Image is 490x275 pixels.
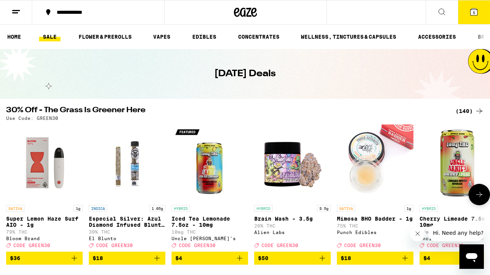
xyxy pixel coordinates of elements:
[171,229,248,234] p: 10mg THC
[428,224,484,241] iframe: Message from company
[337,205,355,212] p: SATIVA
[414,32,460,41] a: ACCESSORIES
[254,124,331,252] a: Open page for Brain Wash - 3.5g from Alien Labs
[254,252,331,265] button: Add to bag
[73,205,83,212] p: 1g
[13,243,50,248] span: CODE GREEN30
[171,216,248,228] p: Iced Tea Lemonade 7.5oz - 10mg
[6,205,24,212] p: SATIVA
[337,124,413,201] img: Punch Edibles - Mimosa BHO Badder - 1g
[254,124,331,201] img: Alien Labs - Brain Wash - 3.5g
[89,124,165,252] a: Open page for Especial Silver: Azul Diamond Infused Blunt - 1.65g from El Blunto
[6,236,83,241] div: Bloom Brand
[89,236,165,241] div: El Blunto
[214,67,276,80] h1: [DATE] Deals
[6,216,83,228] p: Super Lemon Haze Surf AIO - 1g
[473,10,475,15] span: 5
[171,205,190,212] p: HYBRID
[188,32,220,41] a: EDIBLES
[337,124,413,252] a: Open page for Mimosa BHO Badder - 1g from Punch Edibles
[459,244,484,269] iframe: Button to launch messaging window
[337,230,413,235] div: Punch Edibles
[75,32,136,41] a: FLOWER & PREROLLS
[261,243,298,248] span: CODE GREEN30
[93,255,103,261] span: $18
[89,205,107,212] p: INDICA
[89,124,165,201] img: El Blunto - Especial Silver: Azul Diamond Infused Blunt - 1.65g
[6,252,83,265] button: Add to bag
[337,223,413,228] p: 75% THC
[89,216,165,228] p: Especial Silver: Azul Diamond Infused Blunt - 1.65g
[96,243,133,248] span: CODE GREEN30
[404,205,413,212] p: 1g
[420,205,438,212] p: HYBRID
[89,252,165,265] button: Add to bag
[317,205,331,212] p: 3.5g
[175,255,182,261] span: $4
[254,205,273,212] p: HYBRID
[254,230,331,235] div: Alien Labs
[171,252,248,265] button: Add to bag
[3,32,25,41] a: HOME
[171,124,248,252] a: Open page for Iced Tea Lemonade 7.5oz - 10mg from Uncle Arnie's
[89,229,165,234] p: 39% THC
[458,0,490,24] button: 5
[456,106,484,116] a: (140)
[149,32,174,41] a: VAPES
[410,226,425,241] iframe: Close message
[149,205,165,212] p: 1.65g
[344,243,381,248] span: CODE GREEN30
[6,106,446,116] h2: 30% Off - The Grass Is Greener Here
[171,236,248,241] div: Uncle [PERSON_NAME]'s
[6,124,83,252] a: Open page for Super Lemon Haze Surf AIO - 1g from Bloom Brand
[427,243,464,248] span: CODE GREEN30
[297,32,400,41] a: WELLNESS, TINCTURES & CAPSULES
[6,229,83,234] p: 79% THC
[341,255,351,261] span: $18
[6,124,83,201] img: Bloom Brand - Super Lemon Haze Surf AIO - 1g
[10,255,20,261] span: $36
[337,216,413,222] p: Mimosa BHO Badder - 1g
[337,252,413,265] button: Add to bag
[171,124,248,201] img: Uncle Arnie's - Iced Tea Lemonade 7.5oz - 10mg
[234,32,283,41] a: CONCENTRATES
[254,223,331,228] p: 26% THC
[423,255,430,261] span: $4
[179,243,216,248] span: CODE GREEN30
[254,216,331,222] p: Brain Wash - 3.5g
[6,116,58,121] p: Use Code: GREEN30
[39,32,60,41] a: SALE
[258,255,268,261] span: $50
